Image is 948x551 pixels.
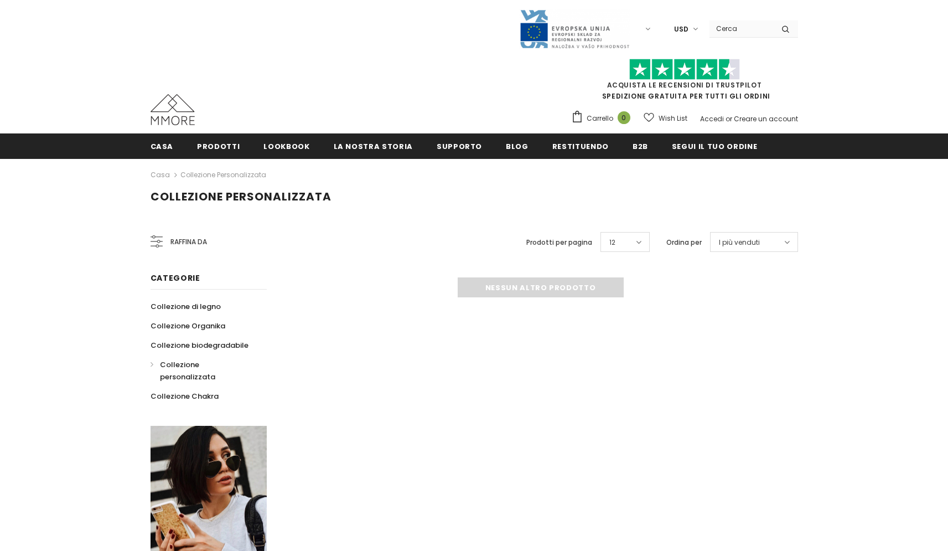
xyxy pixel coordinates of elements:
[151,133,174,158] a: Casa
[571,110,636,127] a: Carrello 0
[633,133,648,158] a: B2B
[197,133,240,158] a: Prodotti
[160,359,215,382] span: Collezione personalizzata
[719,237,760,248] span: I più venduti
[151,387,219,406] a: Collezione Chakra
[151,141,174,152] span: Casa
[726,114,732,123] span: or
[609,237,615,248] span: 12
[263,133,309,158] a: Lookbook
[151,272,200,284] span: Categorie
[519,24,630,33] a: Javni Razpis
[633,141,648,152] span: B2B
[151,321,225,331] span: Collezione Organika
[618,111,630,124] span: 0
[437,141,482,152] span: supporto
[734,114,798,123] a: Creare un account
[526,237,592,248] label: Prodotti per pagina
[151,336,248,355] a: Collezione biodegradabile
[674,24,688,35] span: USD
[180,170,266,179] a: Collezione personalizzata
[672,133,757,158] a: Segui il tuo ordine
[151,189,331,204] span: Collezione personalizzata
[506,141,529,152] span: Blog
[700,114,724,123] a: Accedi
[263,141,309,152] span: Lookbook
[151,391,219,401] span: Collezione Chakra
[151,168,170,182] a: Casa
[607,80,762,90] a: Acquista le recensioni di TrustPilot
[552,141,609,152] span: Restituendo
[334,133,413,158] a: La nostra storia
[587,113,613,124] span: Carrello
[659,113,687,124] span: Wish List
[519,9,630,49] img: Javni Razpis
[151,316,225,336] a: Collezione Organika
[151,297,221,316] a: Collezione di legno
[334,141,413,152] span: La nostra storia
[666,237,702,248] label: Ordina per
[437,133,482,158] a: supporto
[151,340,248,351] span: Collezione biodegradabile
[552,133,609,158] a: Restituendo
[170,236,207,248] span: Raffina da
[151,94,195,125] img: Casi MMORE
[151,355,255,387] a: Collezione personalizzata
[506,133,529,158] a: Blog
[709,20,773,37] input: Search Site
[672,141,757,152] span: Segui il tuo ordine
[644,109,687,128] a: Wish List
[629,59,740,80] img: Fidati di Pilot Stars
[151,301,221,312] span: Collezione di legno
[571,64,798,101] span: SPEDIZIONE GRATUITA PER TUTTI GLI ORDINI
[197,141,240,152] span: Prodotti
